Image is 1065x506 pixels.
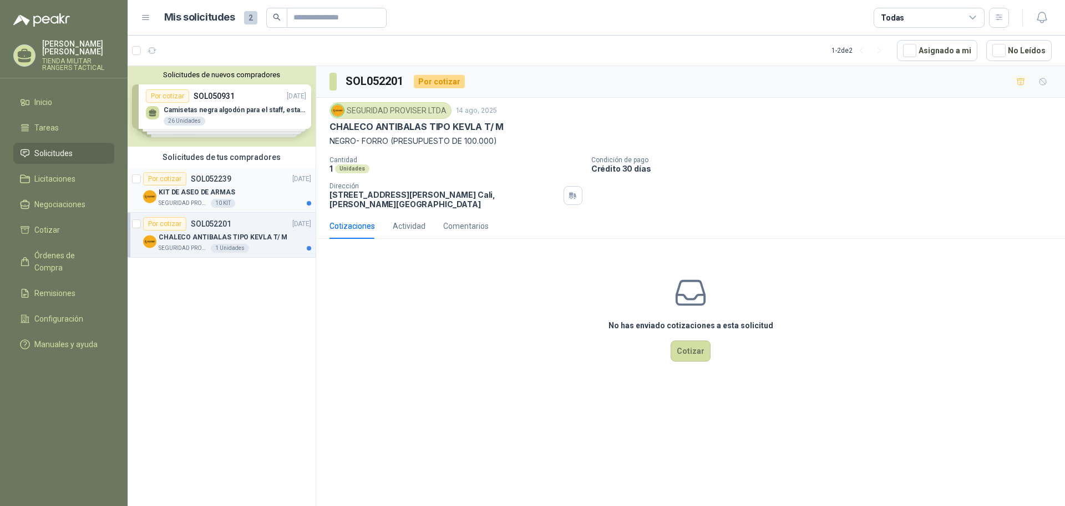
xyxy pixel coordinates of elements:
[191,175,231,183] p: SOL052239
[414,75,465,88] div: Por cotizar
[143,172,186,186] div: Por cotizar
[443,220,489,232] div: Comentarios
[329,121,504,133] p: CHALECO ANTIBALAS TIPO KEVLA T/ M
[332,104,344,117] img: Company Logo
[34,287,75,299] span: Remisiones
[34,249,104,274] span: Órdenes de Compra
[13,117,114,138] a: Tareas
[244,11,257,24] span: 2
[897,40,977,61] button: Asignado a mi
[42,40,114,56] p: [PERSON_NAME] [PERSON_NAME]
[13,308,114,329] a: Configuración
[456,106,497,116] p: 14 ago, 2025
[143,235,156,248] img: Company Logo
[986,40,1052,61] button: No Leídos
[13,334,114,355] a: Manuales y ayuda
[591,164,1061,173] p: Crédito 30 días
[143,217,186,231] div: Por cotizar
[13,13,70,27] img: Logo peakr
[159,199,209,208] p: SEGURIDAD PROVISER LTDA
[128,147,316,168] div: Solicitudes de tus compradores
[159,244,209,253] p: SEGURIDAD PROVISER LTDA
[608,319,773,332] h3: No has enviado cotizaciones a esta solicitud
[34,122,59,134] span: Tareas
[143,190,156,203] img: Company Logo
[13,194,114,215] a: Negociaciones
[329,164,333,173] p: 1
[292,219,311,229] p: [DATE]
[159,187,235,198] p: KIT DE ASEO DE ARMAS
[329,220,375,232] div: Cotizaciones
[34,198,85,211] span: Negociaciones
[13,168,114,189] a: Licitaciones
[34,147,73,159] span: Solicitudes
[831,42,888,59] div: 1 - 2 de 2
[211,244,249,253] div: 1 Unidades
[34,173,75,185] span: Licitaciones
[13,283,114,304] a: Remisiones
[591,156,1061,164] p: Condición de pago
[881,12,904,24] div: Todas
[128,213,316,258] a: Por cotizarSOL052201[DATE] Company LogoCHALECO ANTIBALAS TIPO KEVLA T/ MSEGURIDAD PROVISER LTDA1 ...
[34,96,52,108] span: Inicio
[132,71,311,79] button: Solicitudes de nuevos compradores
[273,13,281,21] span: search
[13,219,114,241] a: Cotizar
[191,220,231,228] p: SOL052201
[159,232,287,243] p: CHALECO ANTIBALAS TIPO KEVLA T/ M
[335,164,369,173] div: Unidades
[34,224,60,236] span: Cotizar
[211,199,235,208] div: 10 KIT
[329,190,559,209] p: [STREET_ADDRESS][PERSON_NAME] Cali , [PERSON_NAME][GEOGRAPHIC_DATA]
[128,66,316,147] div: Solicitudes de nuevos compradoresPor cotizarSOL050931[DATE] Camisetas negra algodón para el staff...
[13,143,114,164] a: Solicitudes
[34,338,98,350] span: Manuales y ayuda
[292,174,311,184] p: [DATE]
[13,92,114,113] a: Inicio
[329,102,452,119] div: SEGURIDAD PROVISER LTDA
[128,168,316,213] a: Por cotizarSOL052239[DATE] Company LogoKIT DE ASEO DE ARMASSEGURIDAD PROVISER LTDA10 KIT
[393,220,425,232] div: Actividad
[13,245,114,278] a: Órdenes de Compra
[164,9,235,26] h1: Mis solicitudes
[346,73,405,90] h3: SOL052201
[329,156,582,164] p: Cantidad
[34,313,83,325] span: Configuración
[329,182,559,190] p: Dirección
[329,135,1052,147] p: NEGRO- FORRO (PRESUPUESTO DE 100.000)
[671,340,711,362] button: Cotizar
[42,58,114,71] p: TIENDA MILITAR RANGERS TACTICAL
